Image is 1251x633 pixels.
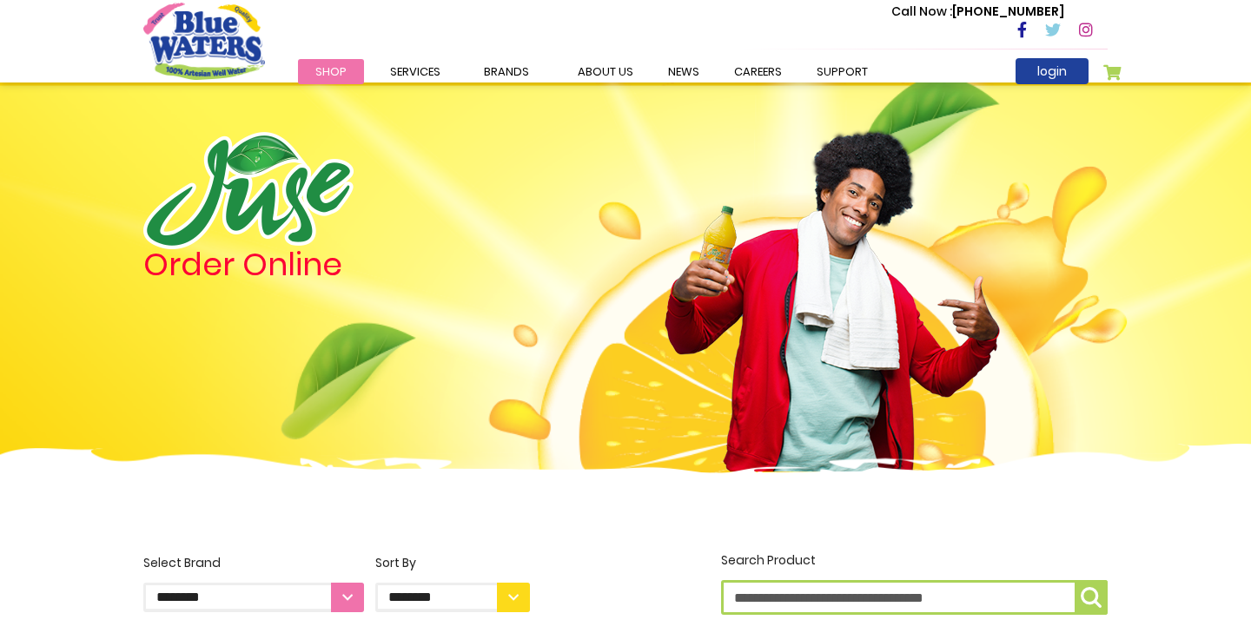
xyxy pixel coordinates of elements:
a: careers [717,59,799,84]
span: Services [390,63,440,80]
label: Select Brand [143,554,364,612]
a: support [799,59,885,84]
a: Shop [298,59,364,84]
p: [PHONE_NUMBER] [891,3,1064,21]
a: store logo [143,3,265,79]
button: Search Product [1075,580,1108,615]
a: Services [373,59,458,84]
h4: Order Online [143,249,530,280]
span: Shop [315,63,347,80]
span: Call Now : [891,3,952,20]
a: about us [560,59,651,84]
div: Sort By [375,554,530,572]
a: login [1016,58,1089,84]
select: Sort By [375,583,530,612]
a: Brands [467,59,546,84]
img: man.png [663,100,1002,471]
select: Select Brand [143,583,364,612]
span: Brands [484,63,529,80]
label: Search Product [721,551,1108,615]
img: logo [143,132,354,249]
a: News [651,59,717,84]
img: search-icon.png [1081,587,1102,608]
input: Search Product [721,580,1108,615]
